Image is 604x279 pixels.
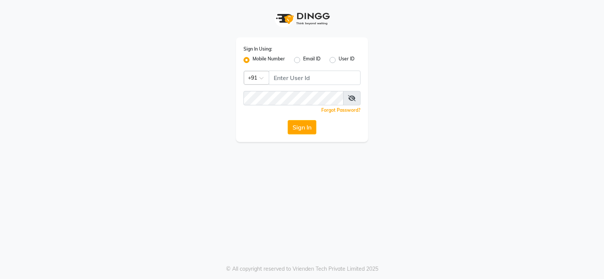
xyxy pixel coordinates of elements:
[339,55,354,65] label: User ID
[243,46,272,52] label: Sign In Using:
[321,107,361,113] a: Forgot Password?
[243,91,344,105] input: Username
[253,55,285,65] label: Mobile Number
[272,8,332,30] img: logo1.svg
[288,120,316,134] button: Sign In
[269,71,361,85] input: Username
[303,55,320,65] label: Email ID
